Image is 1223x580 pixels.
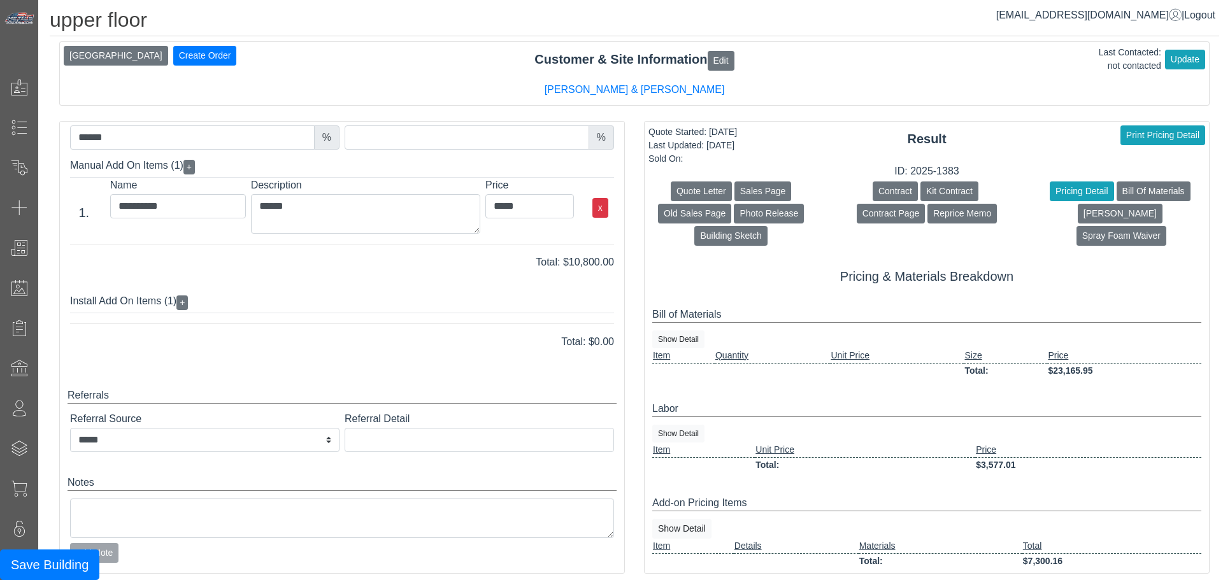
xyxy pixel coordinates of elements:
[110,178,246,193] label: Name
[251,178,480,193] label: Description
[652,495,1201,511] div: Add-on Pricing Items
[68,388,617,404] div: Referrals
[734,204,804,223] button: Photo Release
[70,290,614,313] div: Install Add On Items (1)
[859,553,1022,569] td: Total:
[648,125,737,139] div: Quote Started: [DATE]
[50,8,1219,36] h1: upper floor
[652,330,704,348] button: Show Detail
[1050,181,1113,201] button: Pricing Detail
[70,543,118,563] button: Add Note
[70,155,614,178] div: Manual Add On Items (1)
[975,457,1201,472] td: $3,577.01
[920,181,978,201] button: Kit Contract
[61,334,624,350] div: Total: $0.00
[975,442,1201,458] td: Price
[1117,181,1191,201] button: Bill Of Materials
[859,539,1022,554] td: Materials
[755,442,975,458] td: Unit Price
[345,411,614,427] label: Referral Detail
[830,348,964,364] td: Unit Price
[64,46,168,66] button: [GEOGRAPHIC_DATA]
[1047,348,1201,364] td: Price
[1076,226,1166,246] button: Spray Foam Waiver
[63,203,105,222] div: 1.
[671,181,732,201] button: Quote Letter
[734,181,792,201] button: Sales Page
[694,226,768,246] button: Building Sketch
[652,401,1201,417] div: Labor
[1022,539,1201,554] td: Total
[652,519,712,539] button: Show Detail
[4,11,36,25] img: Metals Direct Inc Logo
[1165,50,1205,69] button: Update
[545,84,725,95] a: [PERSON_NAME] & [PERSON_NAME]
[485,178,574,193] label: Price
[652,539,734,554] td: Item
[1022,553,1201,569] td: $7,300.16
[183,160,195,174] button: +
[652,348,715,364] td: Item
[927,204,997,223] button: Reprice Memo
[648,139,737,152] div: Last Updated: [DATE]
[176,295,188,310] button: +
[652,425,704,442] button: Show Detail
[592,198,608,218] button: x
[60,50,1209,70] div: Customer & Site Information
[652,269,1201,284] h5: Pricing & Materials Breakdown
[1184,10,1215,20] span: Logout
[314,125,340,150] div: %
[857,204,926,223] button: Contract Page
[652,442,755,458] td: Item
[996,8,1215,23] div: |
[61,255,624,270] div: Total: $10,800.00
[589,125,614,150] div: %
[173,46,237,66] button: Create Order
[1078,204,1162,223] button: [PERSON_NAME]
[708,51,734,71] button: Edit
[648,152,737,166] div: Sold On:
[645,164,1209,179] div: ID: 2025-1383
[996,10,1182,20] a: [EMAIL_ADDRESS][DOMAIN_NAME]
[964,348,1047,364] td: Size
[873,181,918,201] button: Contract
[652,307,1201,323] div: Bill of Materials
[1099,46,1161,73] div: Last Contacted: not contacted
[755,457,975,472] td: Total:
[715,348,830,364] td: Quantity
[734,539,859,554] td: Details
[1120,125,1205,145] button: Print Pricing Detail
[658,204,731,223] button: Old Sales Page
[645,129,1209,148] div: Result
[68,475,617,491] div: Notes
[70,411,340,427] label: Referral Source
[964,363,1047,378] td: Total:
[1047,363,1201,378] td: $23,165.95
